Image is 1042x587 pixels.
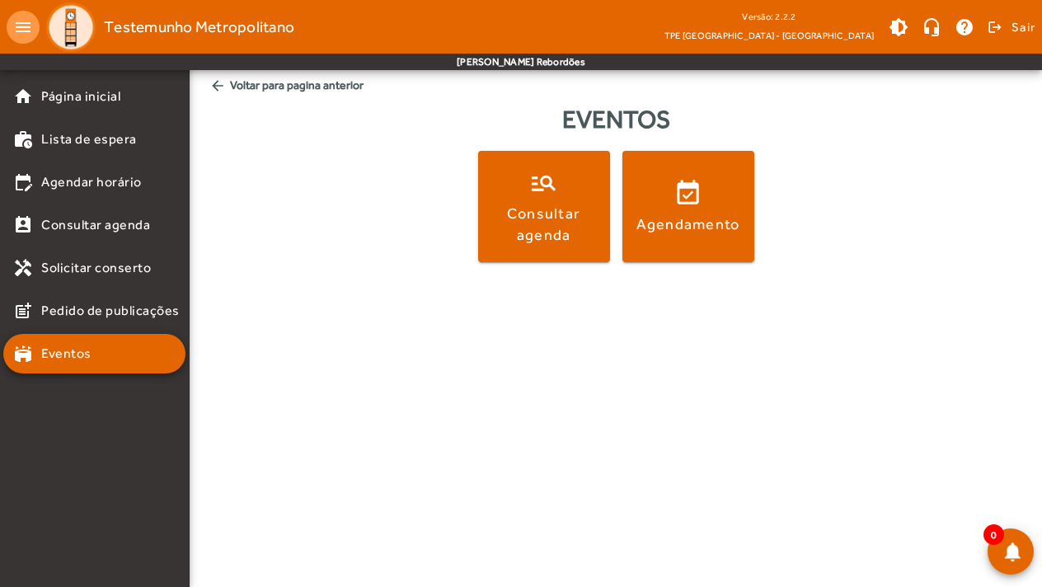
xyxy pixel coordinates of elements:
[209,77,226,94] mat-icon: arrow_back
[13,87,33,106] mat-icon: home
[40,2,294,52] a: Testemunho Metropolitano
[1011,14,1035,40] span: Sair
[203,70,1029,101] span: Voltar para pagina anterior
[636,214,740,234] div: Agendamento
[13,215,33,235] mat-icon: perm_contact_calendar
[985,15,1035,40] button: Sair
[478,151,610,262] button: Consultar agenda
[7,11,40,44] mat-icon: menu
[41,258,151,278] span: Solicitar conserto
[41,87,120,106] span: Página inicial
[203,101,1029,138] div: Eventos
[41,172,142,192] span: Agendar horário
[13,258,33,278] mat-icon: handyman
[622,151,754,262] button: Agendamento
[104,14,294,40] span: Testemunho Metropolitano
[664,27,874,44] span: TPE [GEOGRAPHIC_DATA] - [GEOGRAPHIC_DATA]
[983,524,1004,545] span: 0
[41,215,150,235] span: Consultar agenda
[13,129,33,149] mat-icon: work_history
[46,2,96,52] img: Logo TPE
[13,172,33,192] mat-icon: edit_calendar
[481,203,607,244] div: Consultar agenda
[41,129,137,149] span: Lista de espera
[664,7,874,27] div: Versão: 2.2.2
